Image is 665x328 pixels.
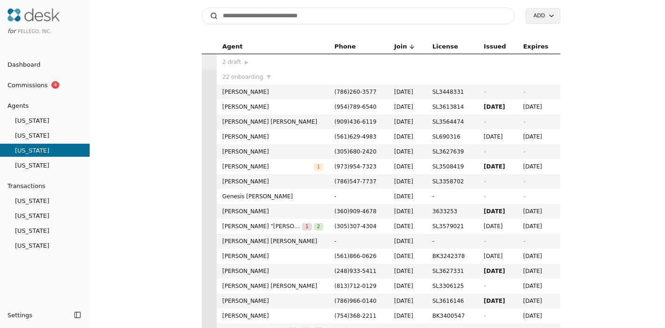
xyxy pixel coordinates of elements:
[523,178,525,185] span: -
[334,89,376,95] span: ( 786 ) 260 - 3577
[222,132,323,141] span: [PERSON_NAME]
[222,237,323,246] span: [PERSON_NAME] [PERSON_NAME]
[222,311,323,321] span: [PERSON_NAME]
[222,57,323,67] div: 2 draft
[523,281,555,291] span: [DATE]
[432,237,473,246] span: -
[394,177,421,186] span: [DATE]
[394,117,421,126] span: [DATE]
[523,251,555,261] span: [DATE]
[432,132,473,141] span: SL690316
[222,192,323,201] span: Genesis [PERSON_NAME]
[222,87,323,97] span: [PERSON_NAME]
[432,177,473,186] span: SL3358702
[484,266,512,276] span: [DATE]
[394,102,421,112] span: [DATE]
[334,283,376,289] span: ( 813 ) 712 - 0129
[484,283,486,289] span: -
[222,222,302,231] span: [PERSON_NAME] "[PERSON_NAME]
[523,148,525,155] span: -
[222,102,323,112] span: [PERSON_NAME]
[484,238,486,244] span: -
[523,207,555,216] span: [DATE]
[334,119,376,125] span: ( 909 ) 436 - 6119
[334,178,376,185] span: ( 786 ) 547 - 7737
[314,222,323,231] button: 2
[432,281,473,291] span: SL3306125
[523,222,555,231] span: [DATE]
[302,223,311,230] span: 1
[394,192,421,201] span: [DATE]
[4,307,71,322] button: Settings
[314,163,323,171] span: 1
[314,223,323,230] span: 2
[18,29,51,34] span: Pellego, Inc.
[394,237,421,246] span: [DATE]
[432,222,473,231] span: SL3579021
[222,42,243,52] span: Agent
[245,58,248,67] span: ▶
[394,42,407,52] span: Join
[523,42,548,52] span: Expires
[394,147,421,156] span: [DATE]
[432,251,473,261] span: BK3242378
[523,296,555,306] span: [DATE]
[432,266,473,276] span: SL3627331
[484,42,506,52] span: Issued
[432,162,473,171] span: SL3508419
[334,268,376,274] span: ( 248 ) 933 - 5411
[222,281,323,291] span: [PERSON_NAME] [PERSON_NAME]
[432,147,473,156] span: SL3627639
[222,117,323,126] span: [PERSON_NAME] [PERSON_NAME]
[432,296,473,306] span: SL3616146
[523,193,525,200] span: -
[222,72,263,82] span: 22 onboarding
[334,237,383,246] span: -
[432,207,473,216] span: 3633253
[484,193,486,200] span: -
[222,162,314,171] span: [PERSON_NAME]
[484,207,512,216] span: [DATE]
[222,177,323,186] span: [PERSON_NAME]
[432,42,458,52] span: License
[523,132,555,141] span: [DATE]
[7,8,60,21] img: Desk
[394,311,421,321] span: [DATE]
[526,8,560,24] button: Add
[484,119,486,125] span: -
[484,132,512,141] span: [DATE]
[394,222,421,231] span: [DATE]
[334,253,376,259] span: ( 561 ) 866 - 0626
[334,42,356,52] span: Phone
[523,89,525,95] span: -
[432,102,473,112] span: SL3613814
[484,89,486,95] span: -
[523,102,555,112] span: [DATE]
[334,133,376,140] span: ( 561 ) 629 - 4983
[394,266,421,276] span: [DATE]
[484,251,512,261] span: [DATE]
[7,310,32,320] span: Settings
[484,313,486,319] span: -
[394,207,421,216] span: [DATE]
[523,119,525,125] span: -
[484,102,512,112] span: [DATE]
[484,162,512,171] span: [DATE]
[432,311,473,321] span: BK3400547
[432,117,473,126] span: SL3564474
[523,162,555,171] span: [DATE]
[484,222,512,231] span: [DATE]
[334,104,376,110] span: ( 954 ) 789 - 6540
[432,87,473,97] span: SL3448331
[334,223,376,230] span: ( 305 ) 307 - 4304
[7,28,16,35] span: for
[222,147,323,156] span: [PERSON_NAME]
[484,296,512,306] span: [DATE]
[334,298,376,304] span: ( 786 ) 966 - 0140
[394,87,421,97] span: [DATE]
[334,163,376,170] span: ( 973 ) 954 - 7323
[523,311,555,321] span: [DATE]
[484,148,486,155] span: -
[432,192,473,201] span: -
[314,162,323,171] button: 1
